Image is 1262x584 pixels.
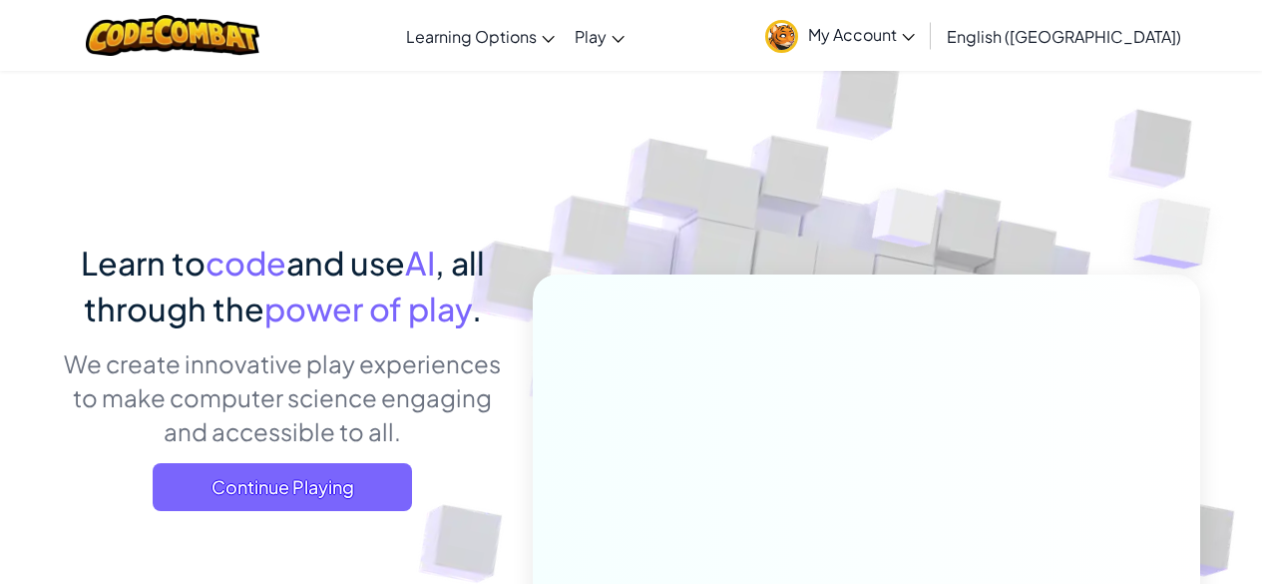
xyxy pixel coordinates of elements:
[206,243,286,283] span: code
[834,149,978,297] img: Overlap cubes
[765,20,798,53] img: avatar
[153,463,412,511] a: Continue Playing
[63,346,503,448] p: We create innovative play experiences to make computer science engaging and accessible to all.
[286,243,405,283] span: and use
[405,243,435,283] span: AI
[755,4,925,67] a: My Account
[264,289,472,328] span: power of play
[808,24,915,45] span: My Account
[472,289,482,328] span: .
[575,26,607,47] span: Play
[86,15,260,56] img: CodeCombat logo
[937,9,1191,63] a: English ([GEOGRAPHIC_DATA])
[565,9,634,63] a: Play
[396,9,565,63] a: Learning Options
[406,26,537,47] span: Learning Options
[81,243,206,283] span: Learn to
[947,26,1181,47] span: English ([GEOGRAPHIC_DATA])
